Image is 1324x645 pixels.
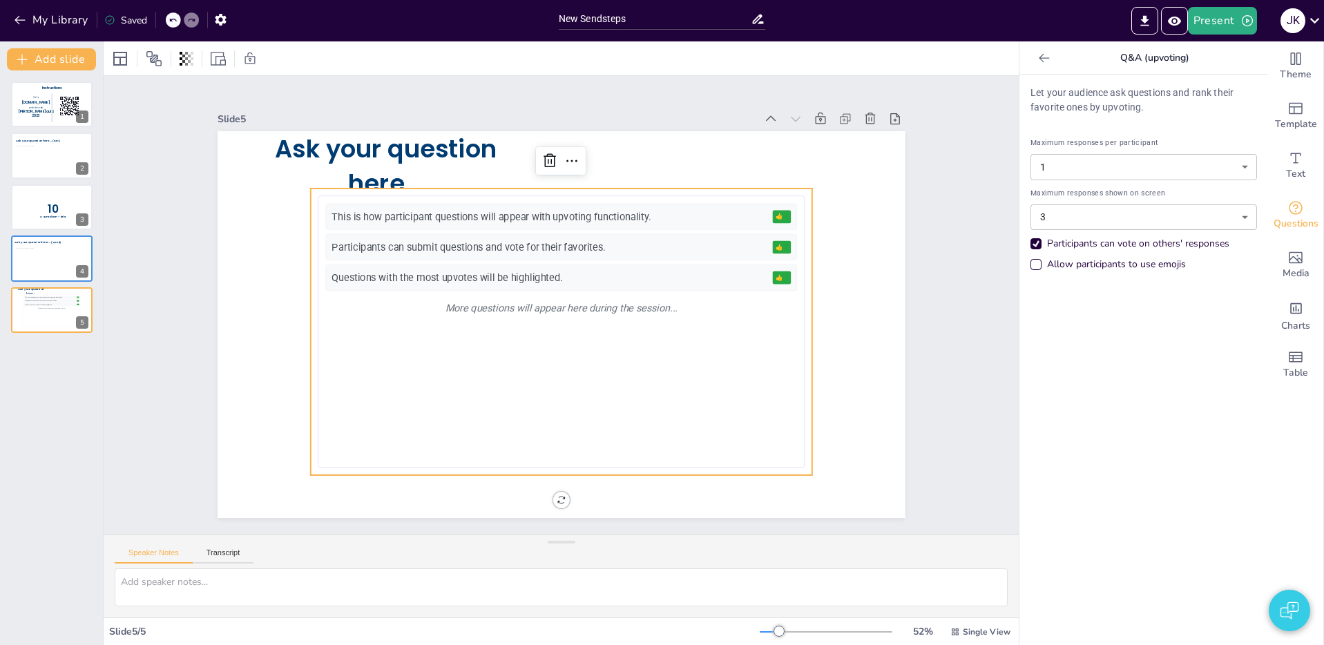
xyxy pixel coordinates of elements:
[16,138,60,142] span: Ask your question here... (MC)
[772,210,791,223] button: 👍5
[19,109,53,118] span: [PERSON_NAME] quiz 2023
[11,184,93,230] div: 10Countdown - title3
[48,202,59,217] span: 10
[772,271,791,285] button: 👍8
[1275,117,1317,132] span: Template
[11,133,93,178] div: Ask your question here... (MC)f21ef6db-5d/c5b36cc5-6950-46c6-bb33-aae218af2bc2.png2
[1131,7,1158,35] button: Export to PowerPoint
[1030,204,1257,230] div: 3
[1281,318,1310,334] span: Charts
[963,626,1010,637] span: Single View
[11,81,93,127] div: InstructionsGo to[DOMAIN_NAME]enter te code[PERSON_NAME] quiz 20231
[76,213,88,226] div: 3
[1280,8,1305,33] div: J K
[1047,258,1186,271] div: Allow participants to use emojis
[1280,7,1305,35] button: J K
[76,316,88,329] div: 5
[10,9,94,31] button: My Library
[784,211,788,222] span: 5
[1030,258,1186,271] div: Allow participants to use emojis
[1283,365,1308,381] span: Table
[42,86,62,91] span: Instructions
[109,48,131,70] div: Layout
[1161,7,1188,35] button: Preview Presentation
[25,296,77,298] div: This is how participant questions will appear with upvoting functionality.
[193,548,254,564] button: Transcript
[275,132,497,200] span: Ask your question here...
[40,214,66,218] span: Countdown - title
[1030,86,1257,115] p: Let your audience ask questions and rank their favorite ones by upvoting.
[22,101,50,105] span: [DOMAIN_NAME]
[18,287,44,296] span: Ask your question here...
[29,106,43,109] span: enter te code
[1268,340,1323,389] div: Add a table
[784,273,788,283] span: 8
[25,300,77,301] div: Participants can submit questions and vote for their favorites.
[325,295,796,321] div: More questions will appear here during the session...
[332,271,767,285] div: Questions with the most upvotes will be highlighted.
[208,48,229,70] div: Resize presentation
[1280,67,1312,82] span: Theme
[1268,290,1323,340] div: Add charts and graphs
[11,287,93,333] div: Ask your question here...This is how participant questions will appear with upvoting functionalit...
[11,235,93,281] div: Ask your question here... (QUIZ)6f0ddd68-e7/e85a1644-8210-48ad-aa74-3a61d79c7484.png4
[76,110,88,123] div: 1
[1268,191,1323,240] div: Get real-time input from your audience
[1055,41,1254,75] p: Q&A (upvoting)
[332,210,767,224] div: This is how participant questions will appear with upvoting functionality.
[559,9,751,29] input: Insert title
[332,240,767,254] div: Participants can submit questions and vote for their favorites.
[1030,154,1257,180] div: 1
[1268,41,1323,91] div: Change the overall theme
[1268,141,1323,191] div: Add text boxes
[76,265,88,278] div: 4
[115,548,193,564] button: Speaker Notes
[1283,266,1309,281] span: Media
[1030,237,1257,251] div: Participants can vote on others' responses
[1286,166,1305,182] span: Text
[1268,240,1323,290] div: Add images, graphics, shapes or video
[1268,91,1323,141] div: Add ready made slides
[24,307,80,309] div: More questions will appear here during the session...
[33,96,39,99] span: Go to
[1274,216,1318,231] span: Questions
[1047,237,1229,251] div: Participants can vote on others' responses
[104,14,147,27] div: Saved
[76,162,88,175] div: 2
[784,242,788,253] span: 3
[906,625,939,638] div: 52 %
[772,241,791,254] button: 👍3
[218,113,756,126] div: Slide 5
[7,48,96,70] button: Add slide
[25,303,77,305] div: Questions with the most upvotes will be highlighted.
[1030,187,1257,199] span: Maximum responses shown on screen
[15,240,61,244] span: Ask your question here... (QUIZ)
[1188,7,1257,35] button: Present
[1030,137,1257,148] span: Maximum responses per participant
[146,50,162,67] span: Position
[109,625,760,638] div: Slide 5 / 5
